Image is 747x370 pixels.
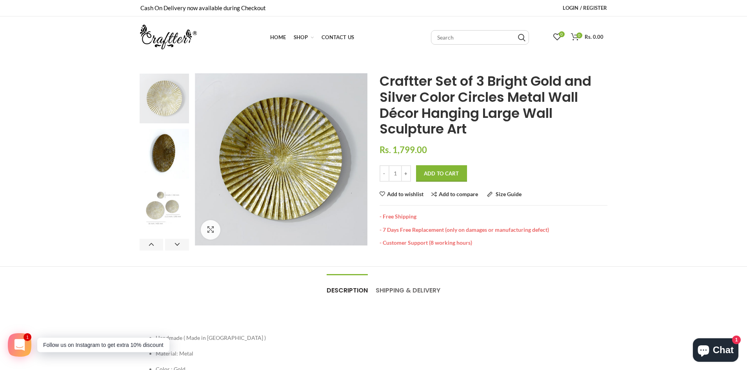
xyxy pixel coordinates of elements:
[380,191,423,197] a: Add to wishlist
[318,29,358,45] a: Contact Us
[496,191,522,197] span: Size Guide
[563,5,607,11] span: Login / Register
[576,32,582,38] span: 0
[376,286,440,295] span: Shipping & Delivery
[585,34,603,40] span: Rs. 0.00
[431,191,478,197] a: Add to compare
[439,191,478,197] span: Add to compare
[691,338,741,364] inbox-online-store-chat: Shopify online store chat
[416,165,467,182] button: Add to Cart
[487,191,522,197] a: Size Guide
[140,184,189,234] img: CMWA-55-5_150x_crop_center.jpg
[380,144,427,155] span: Rs. 1,799.00
[140,74,189,123] img: CMWA-55-3_150x_crop_center.jpg
[327,286,368,295] span: Description
[387,191,423,197] span: Add to wishlist
[559,31,565,37] span: 0
[518,34,525,42] input: Search
[270,34,286,40] span: Home
[380,165,389,182] input: -
[327,274,368,299] a: Description
[376,274,440,299] a: Shipping & Delivery
[380,72,591,138] span: Craftter Set of 3 Bright Gold and Silver Color Circles Metal Wall Décor Hanging Large Wall Sculpt...
[567,29,607,45] a: 0 Rs. 0.00
[140,129,189,179] img: CMWA-55-4_150x_crop_center.jpg
[322,34,354,40] span: Contact Us
[294,34,308,40] span: Shop
[549,29,565,45] a: 0
[156,334,266,341] span: Handmade ( Made in [GEOGRAPHIC_DATA] )
[401,165,411,182] input: +
[290,29,318,45] a: Shop
[380,205,607,246] div: - Free Shipping - 7 Days Free Replacement (only on damages or manufacturing defect) - Customer Su...
[266,29,290,45] a: Home
[140,25,197,49] img: craftter.com
[140,239,164,251] button: Previous
[165,239,189,251] button: Next
[156,350,193,357] span: Material: Metal
[25,334,30,340] span: 1
[431,30,529,45] input: Search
